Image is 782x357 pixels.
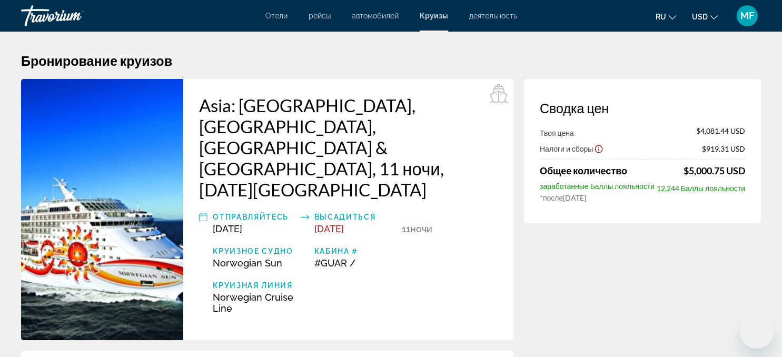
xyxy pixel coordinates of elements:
[21,2,126,29] a: Travorium
[740,315,774,349] iframe: Schaltfläche zum Öffnen des Messaging-Fensters
[352,12,399,20] a: автомобилей
[692,9,718,24] button: Change currency
[540,144,593,153] span: Налоги и сборы
[213,279,295,292] div: Круизная линия
[702,144,745,153] span: $919.31 USD
[657,184,745,193] span: 12,244 Баллы лояльности
[213,223,242,234] span: [DATE]
[692,13,708,21] span: USD
[314,223,344,234] span: [DATE]
[314,245,397,257] div: Кабина #
[314,211,397,223] div: Высадиться
[543,193,563,202] span: после
[402,223,410,234] span: 11
[21,79,183,340] img: Asia: Singapore, Thailand, Vietnam & Malaysia, 11 ночи, вс, мар. 22, 2026
[21,53,761,68] h1: Бронирование круизов
[594,144,603,153] button: Show Taxes and Fees disclaimer
[410,223,432,234] span: ночи
[540,182,655,193] span: заработанные Баллы лояльности
[656,9,676,24] button: Change language
[684,165,745,176] div: $5,000.75 USD
[540,193,745,202] div: * [DATE]
[199,95,498,200] a: Asia: [GEOGRAPHIC_DATA], [GEOGRAPHIC_DATA], [GEOGRAPHIC_DATA] & [GEOGRAPHIC_DATA], 11 ночи, [DATE...
[540,165,627,176] span: Общее количество
[540,128,574,137] span: Твоя цена
[740,11,754,21] span: MF
[734,5,761,27] button: User Menu
[469,12,517,20] a: деятельность
[213,257,282,269] span: Norwegian Sun
[656,13,666,21] span: ru
[213,245,295,257] div: Круизное судно
[540,100,745,116] h3: Сводка цен
[213,211,295,223] div: Отправляйтесь
[213,292,293,314] span: Norwegian Cruise Line
[309,12,331,20] a: рейсы
[540,143,603,154] button: Show Taxes and Fees breakdown
[420,12,448,20] a: Круизы
[265,12,288,20] a: Отели
[314,257,355,269] span: #GUAR /
[696,126,745,138] span: $4,081.44 USD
